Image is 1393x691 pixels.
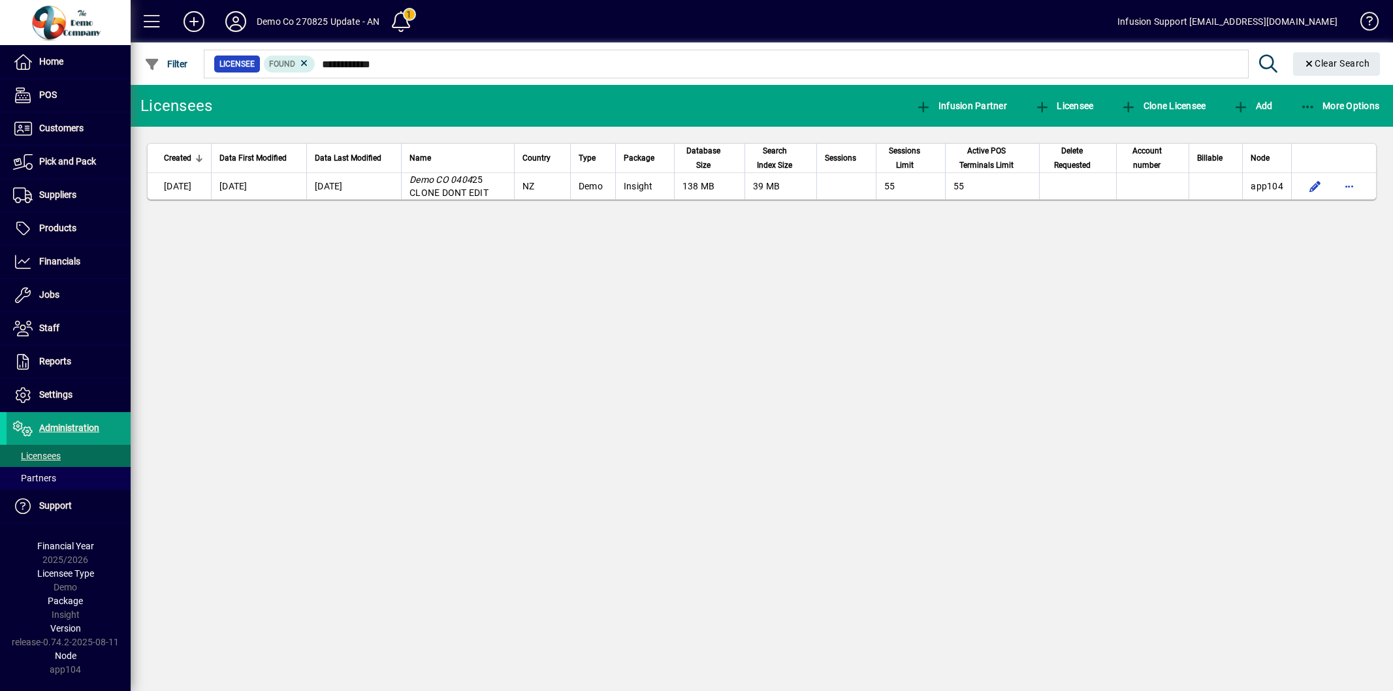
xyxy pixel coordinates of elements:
a: Settings [7,379,131,411]
span: Database Size [682,144,725,172]
span: Settings [39,389,72,400]
div: Node [1251,151,1283,165]
span: Infusion Partner [916,101,1007,111]
button: Add [173,10,215,33]
div: Billable [1197,151,1234,165]
span: POS [39,89,57,100]
span: Version [50,623,81,634]
a: Knowledge Base [1351,3,1377,45]
span: 25 CLONE DONT EDIT [409,174,488,198]
span: Billable [1197,151,1223,165]
span: Pick and Pack [39,156,96,167]
a: Suppliers [7,179,131,212]
span: Administration [39,423,99,433]
div: Data Last Modified [315,151,393,165]
td: 39 MB [745,173,816,199]
span: Package [624,151,654,165]
span: Created [164,151,191,165]
span: Reports [39,356,71,366]
td: Demo [570,173,615,199]
a: POS [7,79,131,112]
td: NZ [514,173,570,199]
span: Financial Year [37,541,94,551]
span: Clone Licensee [1121,101,1206,111]
div: Database Size [682,144,737,172]
span: Licensees [13,451,61,461]
div: Data First Modified [219,151,298,165]
div: Sessions [825,151,868,165]
span: Filter [144,59,188,69]
span: More Options [1300,101,1380,111]
button: More Options [1297,94,1383,118]
div: Demo Co 270825 Update - AN [257,11,380,32]
span: Country [522,151,551,165]
span: Active POS Terminals Limit [953,144,1019,172]
em: Demo [409,174,434,185]
a: Licensees [7,445,131,467]
div: Licensees [140,95,212,116]
span: Name [409,151,431,165]
span: Licensee Type [37,568,94,579]
button: Profile [215,10,257,33]
a: Customers [7,112,131,145]
span: Found [269,59,295,69]
span: Type [579,151,596,165]
td: 55 [945,173,1039,199]
a: Pick and Pack [7,146,131,178]
a: Partners [7,467,131,489]
span: Add [1233,101,1272,111]
button: Infusion Partner [912,94,1010,118]
div: Created [164,151,203,165]
button: Filter [141,52,191,76]
span: Data First Modified [219,151,287,165]
div: Search Index Size [753,144,809,172]
button: Clear [1293,52,1381,76]
span: Licensee [1034,101,1094,111]
span: Suppliers [39,189,76,200]
span: Products [39,223,76,233]
span: Node [55,651,76,661]
span: Clear Search [1304,58,1370,69]
td: Insight [615,173,674,199]
span: Licensee [219,57,255,71]
button: Clone Licensee [1117,94,1209,118]
button: Edit [1305,176,1326,197]
span: Account number [1125,144,1169,172]
mat-chip: Found Status: Found [264,56,315,72]
span: Sessions [825,151,856,165]
em: CO [436,174,449,185]
div: Infusion Support [EMAIL_ADDRESS][DOMAIN_NAME] [1117,11,1337,32]
a: Home [7,46,131,78]
a: Products [7,212,131,245]
td: [DATE] [211,173,306,199]
a: Reports [7,345,131,378]
div: Delete Requested [1048,144,1108,172]
span: Home [39,56,63,67]
td: 138 MB [674,173,745,199]
div: Package [624,151,666,165]
em: 0404 [451,174,472,185]
button: Licensee [1031,94,1097,118]
span: Jobs [39,289,59,300]
span: Package [48,596,83,606]
a: Support [7,490,131,522]
a: Financials [7,246,131,278]
td: [DATE] [306,173,401,199]
div: Active POS Terminals Limit [953,144,1031,172]
span: Node [1251,151,1270,165]
span: Data Last Modified [315,151,381,165]
a: Staff [7,312,131,345]
span: Financials [39,256,80,266]
span: Support [39,500,72,511]
div: Type [579,151,607,165]
span: Sessions Limit [884,144,926,172]
div: Country [522,151,562,165]
div: Account number [1125,144,1181,172]
a: Jobs [7,279,131,312]
span: Delete Requested [1048,144,1097,172]
button: More options [1339,176,1360,197]
button: Add [1230,94,1275,118]
div: Sessions Limit [884,144,938,172]
span: Staff [39,323,59,333]
span: Customers [39,123,84,133]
